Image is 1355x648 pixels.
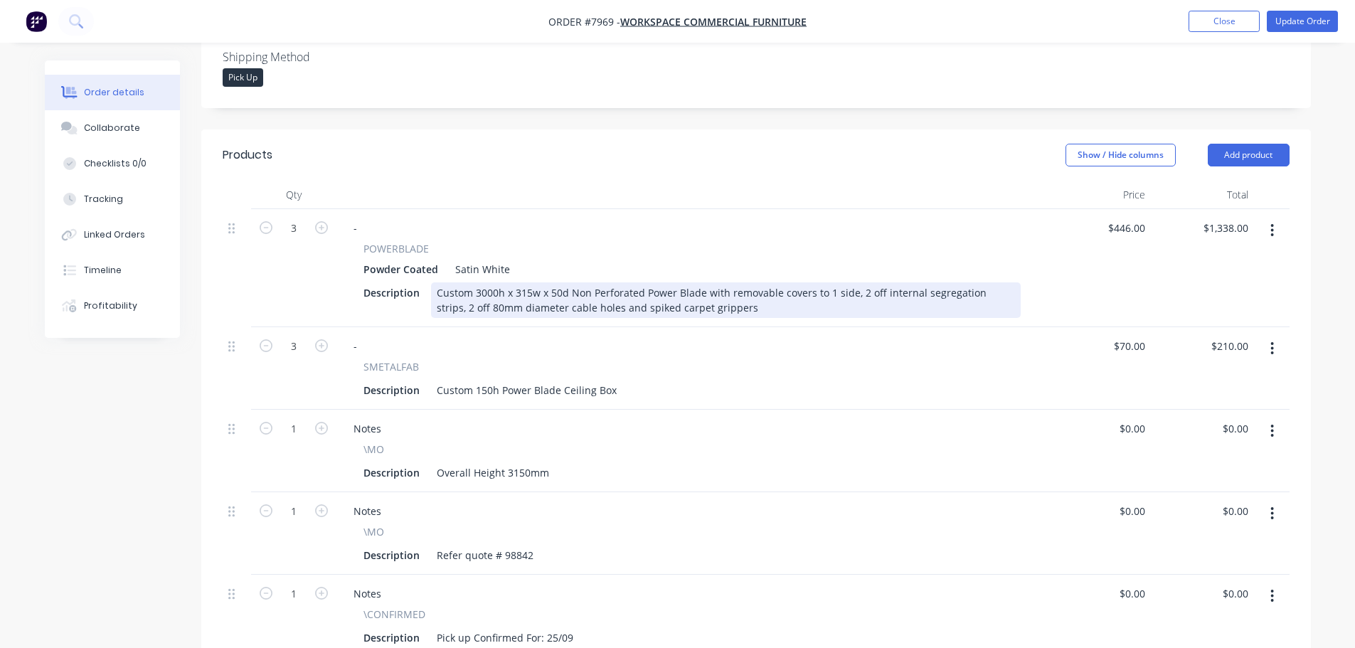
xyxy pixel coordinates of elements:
[1066,144,1176,166] button: Show / Hide columns
[84,193,123,206] div: Tracking
[363,442,384,457] span: \MO
[363,607,425,622] span: \CONFIRMED
[84,86,144,99] div: Order details
[45,146,180,181] button: Checklists 0/0
[26,11,47,32] img: Factory
[45,217,180,253] button: Linked Orders
[1048,181,1151,209] div: Price
[84,122,140,134] div: Collaborate
[431,462,555,483] div: Overall Height 3150mm
[45,288,180,324] button: Profitability
[342,583,393,604] div: Notes
[1208,144,1290,166] button: Add product
[45,181,180,217] button: Tracking
[358,627,425,648] div: Description
[1151,181,1254,209] div: Total
[1189,11,1260,32] button: Close
[431,380,622,400] div: Custom 150h Power Blade Ceiling Box
[363,241,429,256] span: POWERBLADE
[450,259,510,280] div: Satin White
[251,181,336,209] div: Qty
[620,15,807,28] a: Workspace Commercial Furniture
[431,545,539,565] div: Refer quote # 98842
[358,462,425,483] div: Description
[342,501,393,521] div: Notes
[342,418,393,439] div: Notes
[358,282,425,303] div: Description
[84,264,122,277] div: Timeline
[548,15,620,28] span: Order #7969 -
[363,359,419,374] span: SMETALFAB
[223,68,263,87] div: Pick Up
[1267,11,1338,32] button: Update Order
[223,48,400,65] label: Shipping Method
[431,627,579,648] div: Pick up Confirmed For: 25/09
[45,253,180,288] button: Timeline
[431,282,1021,318] div: Custom 3000h x 315w x 50d Non Perforated Power Blade with removable covers to 1 side, 2 off inter...
[342,336,368,356] div: -
[223,147,272,164] div: Products
[45,110,180,146] button: Collaborate
[358,545,425,565] div: Description
[342,218,368,238] div: -
[84,228,145,241] div: Linked Orders
[363,259,444,280] div: Powder Coated
[84,157,147,170] div: Checklists 0/0
[45,75,180,110] button: Order details
[363,524,384,539] span: \MO
[358,380,425,400] div: Description
[84,299,137,312] div: Profitability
